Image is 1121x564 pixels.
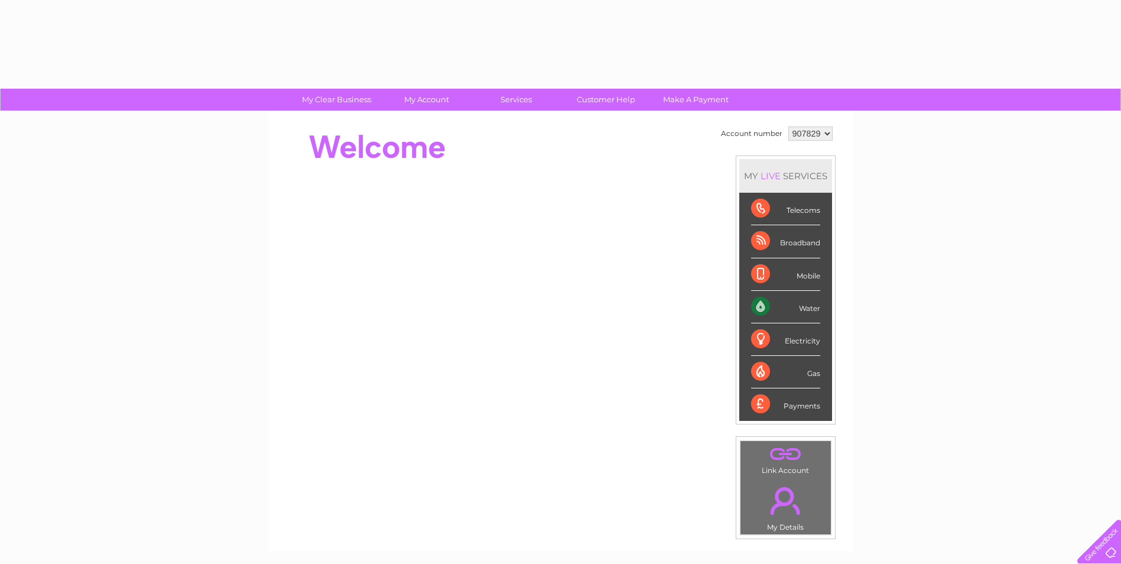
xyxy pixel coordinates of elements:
div: LIVE [758,170,783,181]
a: My Clear Business [288,89,385,111]
div: Telecoms [751,193,820,225]
td: My Details [740,477,831,535]
a: Customer Help [557,89,655,111]
div: Water [751,291,820,323]
div: Gas [751,356,820,388]
a: . [743,480,828,521]
a: Services [467,89,565,111]
div: Electricity [751,323,820,356]
div: Broadband [751,225,820,258]
div: MY SERVICES [739,159,832,193]
div: Mobile [751,258,820,291]
a: My Account [378,89,475,111]
a: Make A Payment [647,89,745,111]
td: Account number [718,124,785,144]
td: Link Account [740,440,831,478]
a: . [743,444,828,465]
div: Payments [751,388,820,420]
